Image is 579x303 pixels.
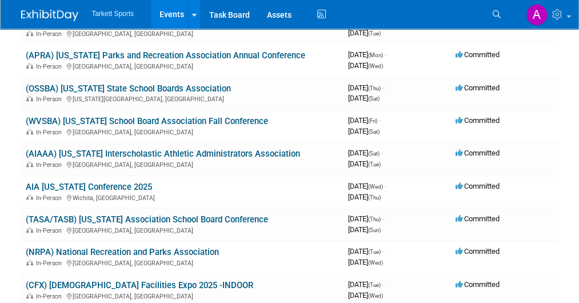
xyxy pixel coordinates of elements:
[348,160,381,168] span: [DATE]
[348,280,384,289] span: [DATE]
[348,291,383,300] span: [DATE]
[26,94,339,103] div: [US_STATE][GEOGRAPHIC_DATA], [GEOGRAPHIC_DATA]
[26,95,33,101] img: In-Person Event
[368,85,381,91] span: (Thu)
[385,182,386,190] span: -
[26,258,339,267] div: [GEOGRAPHIC_DATA], [GEOGRAPHIC_DATA]
[368,30,381,37] span: (Tue)
[348,61,383,70] span: [DATE]
[456,50,500,59] span: Committed
[368,216,381,222] span: (Thu)
[368,184,383,190] span: (Wed)
[368,260,383,266] span: (Wed)
[21,10,78,21] img: ExhibitDay
[26,61,339,70] div: [GEOGRAPHIC_DATA], [GEOGRAPHIC_DATA]
[348,214,384,223] span: [DATE]
[36,63,65,70] span: In-Person
[26,214,268,225] a: (TASA/TASB) [US_STATE] Association School Board Conference
[348,29,381,37] span: [DATE]
[26,50,305,61] a: (APRA) [US_STATE] Parks and Recreation Association Annual Conference
[36,30,65,38] span: In-Person
[26,160,339,169] div: [GEOGRAPHIC_DATA], [GEOGRAPHIC_DATA]
[26,247,219,257] a: (NRPA) National Recreation and Parks Association
[26,83,231,94] a: (OSSBA) [US_STATE] State School Boards Association
[26,161,33,167] img: In-Person Event
[348,182,386,190] span: [DATE]
[26,182,152,192] a: AIA [US_STATE] Conference 2025
[36,95,65,103] span: In-Person
[26,291,339,300] div: [GEOGRAPHIC_DATA], [GEOGRAPHIC_DATA]
[348,94,380,102] span: [DATE]
[348,127,380,135] span: [DATE]
[26,225,339,234] div: [GEOGRAPHIC_DATA], [GEOGRAPHIC_DATA]
[348,247,384,256] span: [DATE]
[36,194,65,202] span: In-Person
[368,52,383,58] span: (Mon)
[368,95,380,102] span: (Sat)
[382,214,384,223] span: -
[381,149,383,157] span: -
[348,83,384,92] span: [DATE]
[456,247,500,256] span: Committed
[26,293,33,298] img: In-Person Event
[348,50,386,59] span: [DATE]
[456,280,500,289] span: Committed
[348,225,381,234] span: [DATE]
[382,83,384,92] span: -
[456,214,500,223] span: Committed
[92,10,134,18] span: Tarkett Sports
[36,260,65,267] span: In-Person
[36,129,65,136] span: In-Person
[26,129,33,134] img: In-Person Event
[456,83,500,92] span: Committed
[348,258,383,266] span: [DATE]
[385,50,386,59] span: -
[526,4,548,26] img: Adam Winnicky
[26,194,33,200] img: In-Person Event
[456,116,500,125] span: Committed
[26,30,33,36] img: In-Person Event
[368,118,377,124] span: (Fri)
[26,149,300,159] a: (AIAAA) [US_STATE] Interscholastic Athletic Administrators Association
[26,193,339,202] div: Wichita, [GEOGRAPHIC_DATA]
[26,227,33,233] img: In-Person Event
[36,227,65,234] span: In-Person
[368,293,383,299] span: (Wed)
[368,282,381,288] span: (Tue)
[26,260,33,265] img: In-Person Event
[26,127,339,136] div: [GEOGRAPHIC_DATA], [GEOGRAPHIC_DATA]
[368,150,380,157] span: (Sat)
[382,247,384,256] span: -
[348,116,381,125] span: [DATE]
[26,280,253,290] a: (CFX) [DEMOGRAPHIC_DATA] Facilities Expo 2025 -INDOOR
[379,116,381,125] span: -
[368,194,381,201] span: (Thu)
[368,63,383,69] span: (Wed)
[368,227,381,233] span: (Sun)
[26,63,33,69] img: In-Person Event
[36,161,65,169] span: In-Person
[348,193,381,201] span: [DATE]
[456,149,500,157] span: Committed
[26,116,268,126] a: (WVSBA) [US_STATE] School Board Association Fall Conference
[368,161,381,168] span: (Tue)
[348,149,383,157] span: [DATE]
[456,182,500,190] span: Committed
[368,129,380,135] span: (Sat)
[36,293,65,300] span: In-Person
[368,249,381,255] span: (Tue)
[26,29,339,38] div: [GEOGRAPHIC_DATA], [GEOGRAPHIC_DATA]
[382,280,384,289] span: -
